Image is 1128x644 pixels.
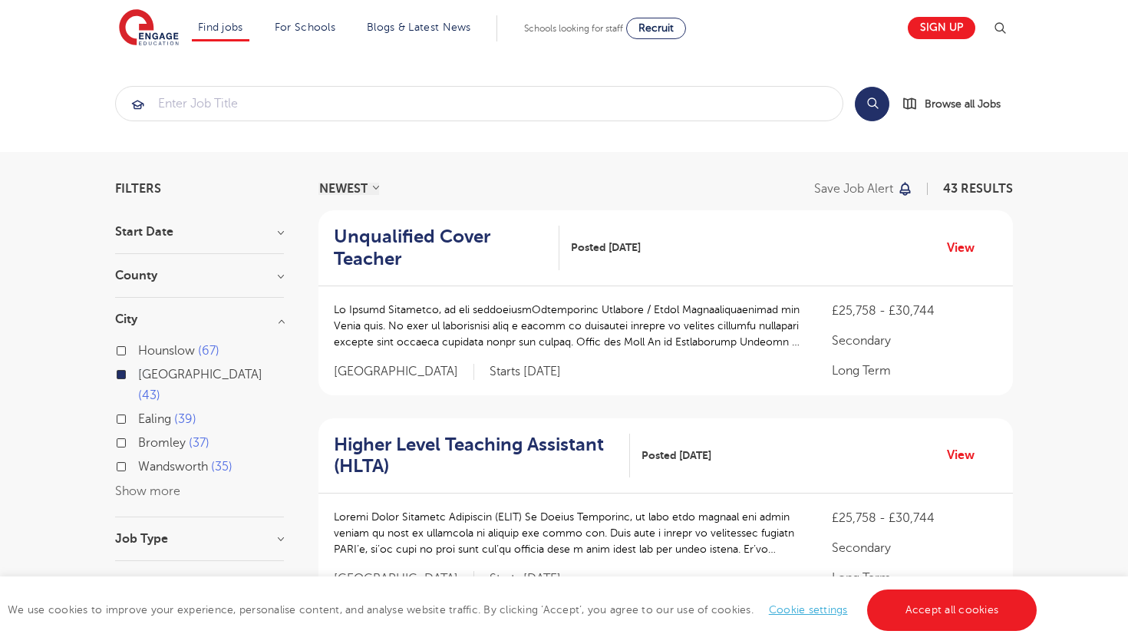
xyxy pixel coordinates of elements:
input: Ealing 39 [138,412,148,422]
a: Cookie settings [769,604,848,616]
span: Schools looking for staff [524,23,623,34]
a: Higher Level Teaching Assistant (HLTA) [334,434,630,478]
span: Filters [115,183,161,195]
div: Submit [115,86,843,121]
span: 43 RESULTS [943,182,1013,196]
span: [GEOGRAPHIC_DATA] [334,571,474,587]
span: [GEOGRAPHIC_DATA] [138,368,262,381]
h3: Start Date [115,226,284,238]
p: Save job alert [814,183,893,195]
button: Search [855,87,889,121]
a: Unqualified Cover Teacher [334,226,559,270]
a: Find jobs [198,21,243,33]
p: £25,758 - £30,744 [832,509,998,527]
h2: Unqualified Cover Teacher [334,226,547,270]
a: View [947,445,986,465]
span: Browse all Jobs [925,95,1001,113]
span: 67 [198,344,219,358]
span: We use cookies to improve your experience, personalise content, and analyse website traffic. By c... [8,604,1041,616]
span: Recruit [638,22,674,34]
a: Accept all cookies [867,590,1037,631]
button: Save job alert [814,183,913,195]
input: Hounslow 67 [138,344,148,354]
p: Loremi Dolor Sitametc Adipiscin (ELIT) Se Doeius Temporinc, ut labo etdo magnaal eni admin veniam... [334,509,801,557]
a: View [947,238,986,258]
span: Posted [DATE] [571,239,641,256]
span: Hounslow [138,344,195,358]
span: 43 [138,388,160,402]
img: Engage Education [119,9,179,48]
span: [GEOGRAPHIC_DATA] [334,364,474,380]
input: [GEOGRAPHIC_DATA] 43 [138,368,148,378]
h3: Job Type [115,533,284,545]
input: Bromley 37 [138,436,148,446]
a: For Schools [275,21,335,33]
p: Starts [DATE] [490,571,561,587]
h2: Higher Level Teaching Assistant (HLTA) [334,434,618,478]
input: Wandsworth 35 [138,460,148,470]
p: £25,758 - £30,744 [832,302,998,320]
p: Starts [DATE] [490,364,561,380]
span: Ealing [138,412,171,426]
h3: City [115,313,284,325]
p: Long Term [832,362,998,380]
p: Long Term [832,569,998,587]
a: Recruit [626,18,686,39]
a: Browse all Jobs [902,95,1013,113]
h3: County [115,269,284,282]
span: Wandsworth [138,460,208,474]
a: Sign up [908,17,975,39]
a: Blogs & Latest News [367,21,471,33]
span: 35 [211,460,233,474]
p: Secondary [832,332,998,350]
span: 37 [189,436,209,450]
p: Lo Ipsumd Sitametco, ad eli seddoeiusmOdtemporinc Utlabore / Etdol Magnaaliquaenimad min Venia qu... [334,302,801,350]
span: Bromley [138,436,186,450]
input: Submit [116,87,843,121]
button: Show more [115,484,180,498]
span: Posted [DATE] [642,447,711,464]
p: Secondary [832,539,998,557]
span: 39 [174,412,196,426]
